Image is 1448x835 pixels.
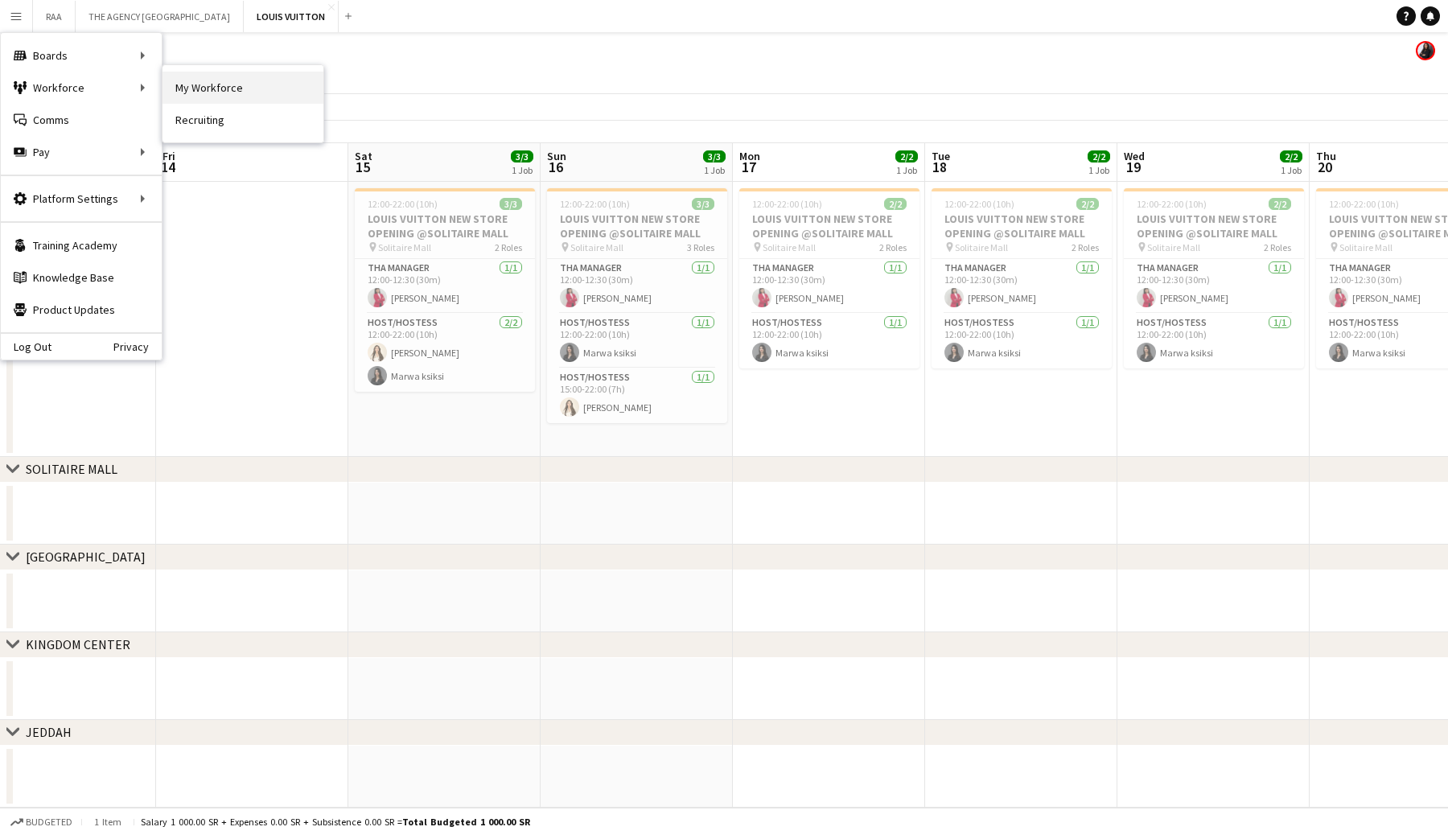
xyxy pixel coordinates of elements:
[739,212,919,241] h3: LOUIS VUITTON NEW STORE OPENING @SOLITAIRE MALL
[879,241,907,253] span: 2 Roles
[355,259,535,314] app-card-role: THA Manager1/112:00-12:30 (30m)[PERSON_NAME]
[355,212,535,241] h3: LOUIS VUITTON NEW STORE OPENING @SOLITAIRE MALL
[1,136,162,168] div: Pay
[1088,164,1109,176] div: 1 Job
[1280,150,1302,162] span: 2/2
[547,259,727,314] app-card-role: THA Manager1/112:00-12:30 (30m)[PERSON_NAME]
[703,150,726,162] span: 3/3
[88,816,127,828] span: 1 item
[692,198,714,210] span: 3/3
[512,164,533,176] div: 1 Job
[1124,259,1304,314] app-card-role: THA Manager1/112:00-12:30 (30m)[PERSON_NAME]
[402,816,530,828] span: Total Budgeted 1 000.00 SR
[1314,158,1336,176] span: 20
[1,183,162,215] div: Platform Settings
[739,188,919,368] app-job-card: 12:00-22:00 (10h)2/2LOUIS VUITTON NEW STORE OPENING @SOLITAIRE MALL Solitaire Mall2 RolesTHA Mana...
[687,241,714,253] span: 3 Roles
[739,314,919,368] app-card-role: Host/Hostess1/112:00-22:00 (10h)Marwa ksiksi
[1,229,162,261] a: Training Academy
[355,188,535,392] app-job-card: 12:00-22:00 (10h)3/3LOUIS VUITTON NEW STORE OPENING @SOLITAIRE MALL Solitaire Mall2 RolesTHA Mana...
[560,198,630,210] span: 12:00-22:00 (10h)
[8,813,75,831] button: Budgeted
[1,39,162,72] div: Boards
[26,636,130,652] div: KINGDOM CENTER
[932,212,1112,241] h3: LOUIS VUITTON NEW STORE OPENING @SOLITAIRE MALL
[1137,198,1207,210] span: 12:00-22:00 (10h)
[1076,198,1099,210] span: 2/2
[932,149,950,163] span: Tue
[763,241,816,253] span: Solitaire Mall
[932,314,1112,368] app-card-role: Host/Hostess1/112:00-22:00 (10h)Marwa ksiksi
[1269,198,1291,210] span: 2/2
[545,158,566,176] span: 16
[1,104,162,136] a: Comms
[932,188,1112,368] app-job-card: 12:00-22:00 (10h)2/2LOUIS VUITTON NEW STORE OPENING @SOLITAIRE MALL Solitaire Mall2 RolesTHA Mana...
[1316,149,1336,163] span: Thu
[1088,150,1110,162] span: 2/2
[570,241,623,253] span: Solitaire Mall
[1147,241,1200,253] span: Solitaire Mall
[26,549,146,565] div: [GEOGRAPHIC_DATA]
[739,259,919,314] app-card-role: THA Manager1/112:00-12:30 (30m)[PERSON_NAME]
[1264,241,1291,253] span: 2 Roles
[1,340,51,353] a: Log Out
[895,150,918,162] span: 2/2
[932,259,1112,314] app-card-role: THA Manager1/112:00-12:30 (30m)[PERSON_NAME]
[162,149,175,163] span: Fri
[26,816,72,828] span: Budgeted
[1124,212,1304,241] h3: LOUIS VUITTON NEW STORE OPENING @SOLITAIRE MALL
[76,1,244,32] button: THE AGENCY [GEOGRAPHIC_DATA]
[113,340,162,353] a: Privacy
[1329,198,1399,210] span: 12:00-22:00 (10h)
[244,1,339,32] button: LOUIS VUITTON
[896,164,917,176] div: 1 Job
[737,158,760,176] span: 17
[26,725,72,741] div: JEDDAH
[739,149,760,163] span: Mon
[1121,158,1145,176] span: 19
[33,1,76,32] button: RAA
[547,212,727,241] h3: LOUIS VUITTON NEW STORE OPENING @SOLITAIRE MALL
[368,198,438,210] span: 12:00-22:00 (10h)
[26,461,117,477] div: SOLITAIRE MALL
[547,314,727,368] app-card-role: Host/Hostess1/112:00-22:00 (10h)Marwa ksiksi
[1,72,162,104] div: Workforce
[944,198,1014,210] span: 12:00-22:00 (10h)
[378,241,431,253] span: Solitaire Mall
[1281,164,1302,176] div: 1 Job
[495,241,522,253] span: 2 Roles
[352,158,372,176] span: 15
[1072,241,1099,253] span: 2 Roles
[547,188,727,423] app-job-card: 12:00-22:00 (10h)3/3LOUIS VUITTON NEW STORE OPENING @SOLITAIRE MALL Solitaire Mall3 RolesTHA Mana...
[162,104,323,136] a: Recruiting
[511,150,533,162] span: 3/3
[547,149,566,163] span: Sun
[141,816,530,828] div: Salary 1 000.00 SR + Expenses 0.00 SR + Subsistence 0.00 SR =
[1,294,162,326] a: Product Updates
[1339,241,1392,253] span: Solitaire Mall
[704,164,725,176] div: 1 Job
[162,72,323,104] a: My Workforce
[355,149,372,163] span: Sat
[884,198,907,210] span: 2/2
[1,261,162,294] a: Knowledge Base
[1124,188,1304,368] app-job-card: 12:00-22:00 (10h)2/2LOUIS VUITTON NEW STORE OPENING @SOLITAIRE MALL Solitaire Mall2 RolesTHA Mana...
[1416,41,1435,60] app-user-avatar: Douna Elsayed
[1124,149,1145,163] span: Wed
[955,241,1008,253] span: Solitaire Mall
[929,158,950,176] span: 18
[1124,314,1304,368] app-card-role: Host/Hostess1/112:00-22:00 (10h)Marwa ksiksi
[160,158,175,176] span: 14
[355,314,535,392] app-card-role: Host/Hostess2/212:00-22:00 (10h)[PERSON_NAME]Marwa ksiksi
[547,368,727,423] app-card-role: Host/Hostess1/115:00-22:00 (7h)[PERSON_NAME]
[752,198,822,210] span: 12:00-22:00 (10h)
[500,198,522,210] span: 3/3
